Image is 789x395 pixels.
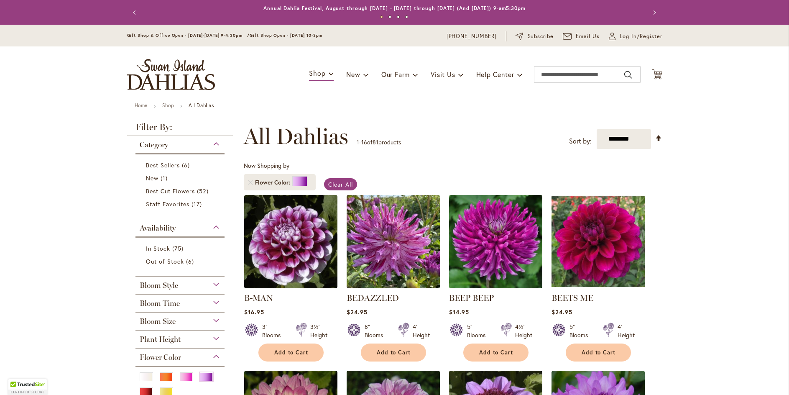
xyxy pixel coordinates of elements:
[552,293,593,303] a: BEETS ME
[140,140,168,149] span: Category
[146,257,217,266] a: Out of Stock 6
[347,282,440,290] a: Bedazzled
[479,349,513,356] span: Add to Cart
[620,32,662,41] span: Log In/Register
[244,162,289,169] span: Now Shopping by
[140,353,181,362] span: Flower Color
[377,349,411,356] span: Add to Cart
[552,308,572,316] span: $24.95
[397,15,400,18] button: 3 of 4
[244,282,337,290] a: B-MAN
[146,200,217,208] a: Staff Favorites
[515,323,532,339] div: 4½' Height
[244,124,348,149] span: All Dahlias
[244,195,337,288] img: B-MAN
[146,187,217,195] a: Best Cut Flowers
[172,244,186,253] span: 75
[361,344,426,362] button: Add to Cart
[449,293,494,303] a: BEEP BEEP
[258,344,324,362] button: Add to Cart
[146,174,158,182] span: New
[274,349,309,356] span: Add to Cart
[405,15,408,18] button: 4 of 4
[449,308,469,316] span: $14.95
[328,180,353,188] span: Clear All
[582,349,616,356] span: Add to Cart
[476,70,514,79] span: Help Center
[255,178,292,187] span: Flower Color
[186,257,196,266] span: 6
[146,257,184,265] span: Out of Stock
[431,70,455,79] span: Visit Us
[140,281,178,290] span: Bloom Style
[373,138,378,146] span: 81
[310,323,327,339] div: 3½' Height
[161,174,170,182] span: 1
[388,15,391,18] button: 2 of 4
[250,33,322,38] span: Gift Shop Open - [DATE] 10-3pm
[309,69,325,77] span: Shop
[566,344,631,362] button: Add to Cart
[365,323,388,339] div: 8" Blooms
[127,4,144,21] button: Previous
[244,293,273,303] a: B-MAN
[449,282,542,290] a: BEEP BEEP
[127,59,215,90] a: store logo
[449,195,542,288] img: BEEP BEEP
[146,244,170,252] span: In Stock
[552,282,645,290] a: BEETS ME
[262,323,286,339] div: 3" Blooms
[182,161,192,169] span: 6
[357,138,359,146] span: 1
[618,323,635,339] div: 4' Height
[552,195,645,288] img: BEETS ME
[146,161,217,169] a: Best Sellers
[347,195,440,288] img: Bedazzled
[248,180,253,185] a: Remove Flower Color Purple
[528,32,554,41] span: Subscribe
[135,102,148,108] a: Home
[146,161,180,169] span: Best Sellers
[127,33,250,38] span: Gift Shop & Office Open - [DATE]-[DATE] 9-4:30pm /
[563,32,600,41] a: Email Us
[140,317,176,326] span: Bloom Size
[140,223,176,233] span: Availability
[646,4,662,21] button: Next
[380,15,383,18] button: 1 of 4
[263,5,526,11] a: Annual Dahlia Festival, August through [DATE] - [DATE] through [DATE] (And [DATE]) 9-am5:30pm
[576,32,600,41] span: Email Us
[146,244,217,253] a: In Stock 75
[192,200,204,208] span: 17
[346,70,360,79] span: New
[361,138,367,146] span: 16
[467,323,490,339] div: 5" Blooms
[609,32,662,41] a: Log In/Register
[197,187,210,195] span: 52
[140,335,181,344] span: Plant Height
[8,379,47,395] div: TrustedSite Certified
[189,102,214,108] strong: All Dahlias
[146,187,195,195] span: Best Cut Flowers
[357,136,401,149] p: - of products
[569,133,592,149] label: Sort by:
[140,299,180,308] span: Bloom Time
[447,32,497,41] a: [PHONE_NUMBER]
[347,308,368,316] span: $24.95
[381,70,410,79] span: Our Farm
[324,178,357,190] a: Clear All
[127,123,233,136] strong: Filter By:
[569,323,593,339] div: 5" Blooms
[413,323,430,339] div: 4' Height
[244,308,264,316] span: $16.95
[146,174,217,182] a: New
[146,200,190,208] span: Staff Favorites
[347,293,399,303] a: BEDAZZLED
[463,344,529,362] button: Add to Cart
[516,32,554,41] a: Subscribe
[162,102,174,108] a: Shop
